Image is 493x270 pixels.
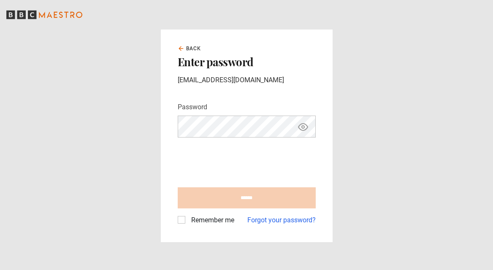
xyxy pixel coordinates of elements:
a: Back [178,45,201,52]
p: [EMAIL_ADDRESS][DOMAIN_NAME] [178,75,316,85]
iframe: reCAPTCHA [178,144,306,177]
svg: BBC Maestro [6,8,82,21]
span: Back [186,45,201,52]
label: Password [178,102,207,112]
a: Forgot your password? [247,215,316,225]
button: Show password [296,119,310,134]
h2: Enter password [178,56,316,68]
label: Remember me [188,215,234,225]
